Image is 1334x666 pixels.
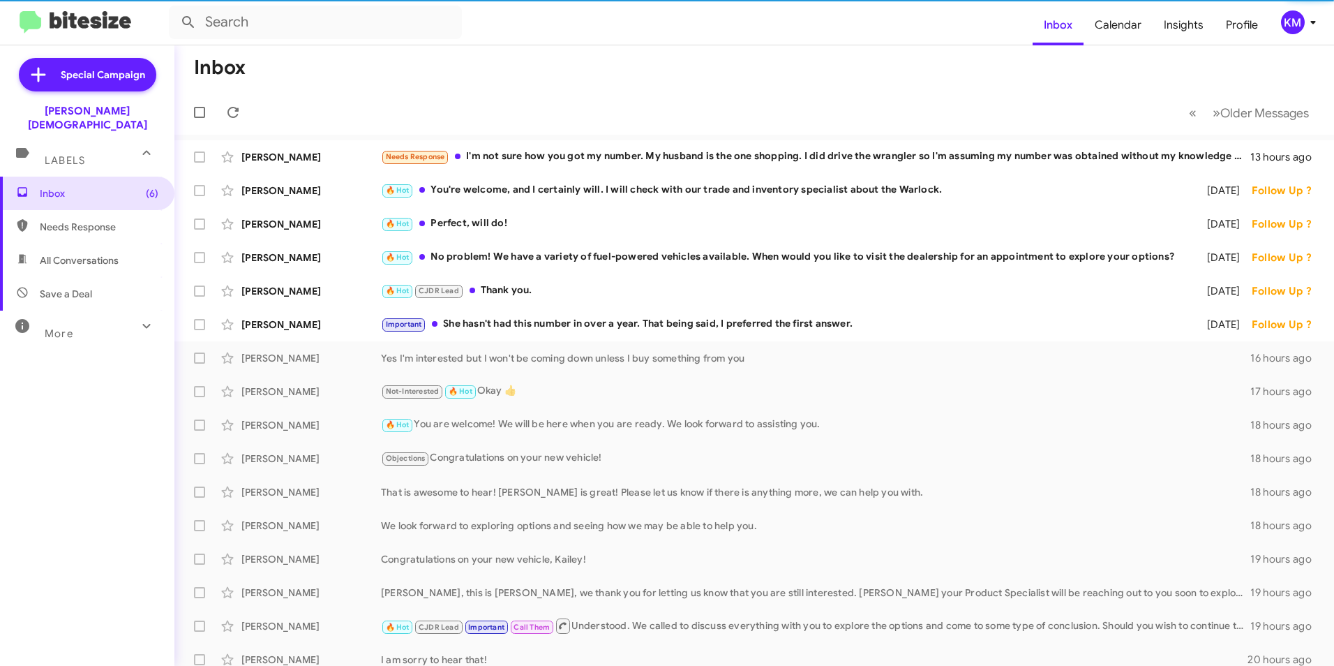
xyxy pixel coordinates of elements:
span: Needs Response [386,152,445,161]
span: Special Campaign [61,68,145,82]
div: [PERSON_NAME] [241,485,381,499]
span: (6) [146,186,158,200]
div: Congratulations on your new vehicle, Kailey! [381,552,1250,566]
div: 13 hours ago [1250,150,1323,164]
div: [DATE] [1189,217,1252,231]
div: [PERSON_NAME] [241,418,381,432]
div: [PERSON_NAME] [241,452,381,466]
span: Important [386,320,422,329]
a: Profile [1215,5,1269,45]
div: 16 hours ago [1250,351,1323,365]
div: [DATE] [1189,284,1252,298]
div: [DATE] [1189,251,1252,265]
div: 17 hours ago [1250,385,1323,399]
div: Perfect, will do! [381,216,1189,232]
div: Follow Up ? [1252,217,1323,231]
div: KM [1281,10,1305,34]
span: CJDR Lead [419,286,459,295]
span: 🔥 Hot [386,286,410,295]
span: Needs Response [40,220,158,234]
div: I'm not sure how you got my number. My husband is the one shopping. I did drive the wrangler so I... [381,149,1250,165]
div: You are welcome! We will be here when you are ready. We look forward to assisting you. [381,417,1250,433]
div: No problem! We have a variety of fuel-powered vehicles available. When would you like to visit th... [381,249,1189,265]
span: Important [468,623,504,632]
span: 🔥 Hot [386,219,410,228]
div: She hasn't had this number in over a year. That being said, I preferred the first answer. [381,316,1189,332]
div: [PERSON_NAME] [241,284,381,298]
div: Follow Up ? [1252,284,1323,298]
span: » [1213,104,1220,121]
button: Next [1204,98,1317,127]
div: Follow Up ? [1252,318,1323,332]
div: Follow Up ? [1252,184,1323,198]
input: Search [169,6,462,39]
div: 19 hours ago [1250,619,1323,633]
span: More [45,327,73,340]
div: Yes I'm interested but I won't be coming down unless I buy something from you [381,351,1250,365]
div: 18 hours ago [1250,485,1323,499]
div: [PERSON_NAME], this is [PERSON_NAME], we thank you for letting us know that you are still interes... [381,586,1250,600]
div: 19 hours ago [1250,552,1323,566]
span: 🔥 Hot [386,253,410,262]
span: Inbox [40,186,158,200]
div: [PERSON_NAME] [241,586,381,600]
nav: Page navigation example [1181,98,1317,127]
div: Follow Up ? [1252,251,1323,265]
span: Not-Interested [386,387,440,396]
div: That is awesome to hear! [PERSON_NAME] is great! Please let us know if there is anything more, we... [381,485,1250,499]
div: [PERSON_NAME] [241,552,381,566]
div: [PERSON_NAME] [241,318,381,332]
span: Older Messages [1220,105,1309,121]
a: Inbox [1033,5,1084,45]
div: [PERSON_NAME] [241,351,381,365]
div: 18 hours ago [1250,418,1323,432]
div: We look forward to exploring options and seeing how we may be able to help you. [381,519,1250,533]
div: [PERSON_NAME] [241,150,381,164]
span: Objections [386,454,426,463]
span: 🔥 Hot [386,420,410,429]
span: Call Them [514,623,550,632]
div: Okay 👍 [381,383,1250,399]
div: Congratulations on your new vehicle! [381,450,1250,466]
div: [DATE] [1189,184,1252,198]
div: [PERSON_NAME] [241,519,381,533]
div: [PERSON_NAME] [241,184,381,198]
span: CJDR Lead [419,623,459,632]
span: 🔥 Hot [449,387,472,396]
div: [PERSON_NAME] [241,217,381,231]
span: All Conversations [40,253,119,267]
div: [PERSON_NAME] [241,251,381,265]
div: Understood. We called to discuss everything with you to explore the options and come to some type... [381,617,1250,635]
button: Previous [1181,98,1205,127]
span: Save a Deal [40,287,92,301]
div: [PERSON_NAME] [241,619,381,633]
a: Special Campaign [19,58,156,91]
span: Labels [45,154,85,167]
div: [PERSON_NAME] [241,385,381,399]
div: [DATE] [1189,318,1252,332]
span: « [1189,104,1197,121]
div: You're welcome, and I certainly will. I will check with our trade and inventory specialist about ... [381,182,1189,198]
button: KM [1269,10,1319,34]
div: Thank you. [381,283,1189,299]
div: 18 hours ago [1250,519,1323,533]
span: 🔥 Hot [386,623,410,632]
h1: Inbox [194,57,246,79]
div: 19 hours ago [1250,586,1323,600]
a: Insights [1153,5,1215,45]
span: 🔥 Hot [386,186,410,195]
div: 18 hours ago [1250,452,1323,466]
a: Calendar [1084,5,1153,45]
